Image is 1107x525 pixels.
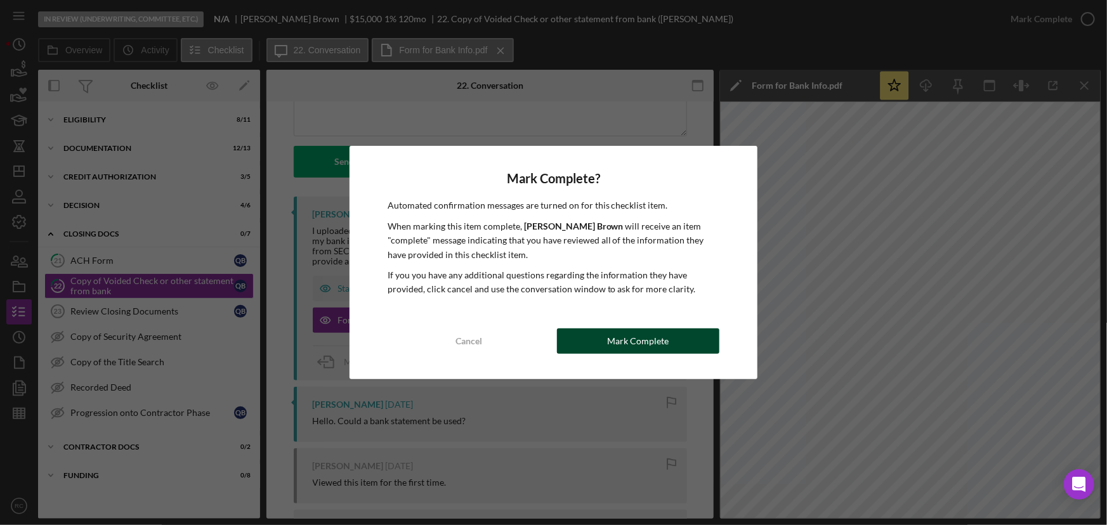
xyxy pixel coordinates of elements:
[455,328,482,354] div: Cancel
[388,328,551,354] button: Cancel
[388,268,720,297] p: If you you have any additional questions regarding the information they have provided, click canc...
[524,221,624,231] b: [PERSON_NAME] Brown
[607,328,669,354] div: Mark Complete
[388,219,720,262] p: When marking this item complete, will receive an item "complete" message indicating that you have...
[1064,469,1094,500] div: Open Intercom Messenger
[388,198,720,212] p: Automated confirmation messages are turned on for this checklist item.
[557,328,720,354] button: Mark Complete
[388,171,720,186] h4: Mark Complete?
